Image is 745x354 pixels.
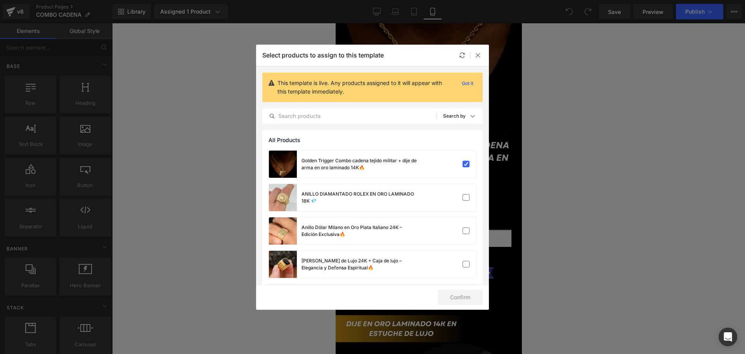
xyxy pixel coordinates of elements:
a: product-img [269,251,297,278]
button: Confirm [438,290,483,305]
p: Search by [443,113,466,119]
div: Open Intercom Messenger [719,328,737,346]
button: Buy it now [10,206,177,224]
div: Anillo Dólar Milano en Oro Plata Italiano 24K – Edición Exclusiva🔥 [301,224,418,238]
p: Select products to assign to this template [262,51,384,59]
span: All Products [269,137,300,143]
p: This template is live. Any products assigned to it will appear with this template immediately. [277,79,452,96]
a: product-img [269,151,297,178]
span: $159,980.00 [43,194,80,201]
a: product-img [269,284,297,311]
a: product-img [269,217,297,245]
div: ANILLO DIAMANTADO ROLEX EN ORO LAMINADO 18K 💎 [301,191,418,205]
div: [PERSON_NAME] de Lujo 24K + Caja de lujo – Elegancia y Defensa Espiritual🔥 [301,257,418,271]
a: product-img [269,184,297,211]
input: Search products [263,111,437,121]
div: Golden Trigger Combo cadena tejido militar + dije de arma en oro laminado 14K🔥 [301,157,418,171]
p: Got it [459,79,476,88]
span: $89,990.00 [83,185,143,206]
